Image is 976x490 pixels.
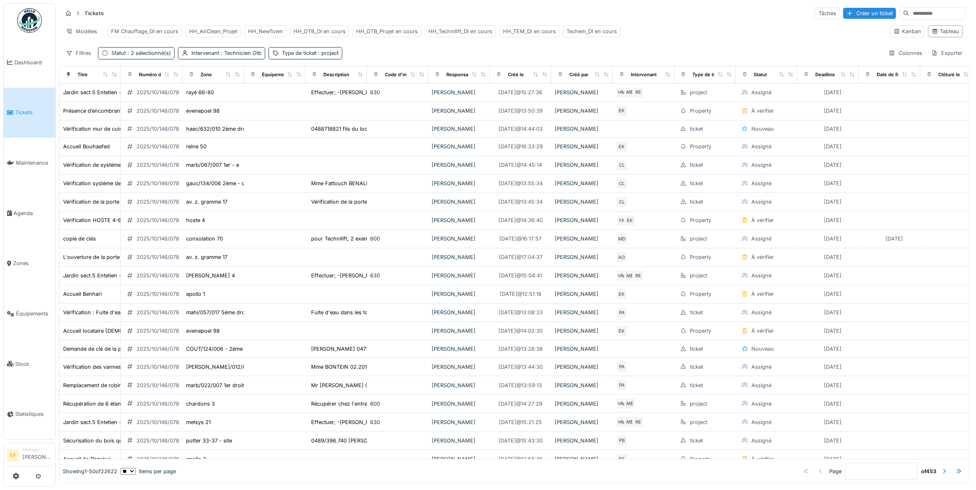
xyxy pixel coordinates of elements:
div: [PERSON_NAME] [432,272,487,279]
div: Sécurisation du bois qui tient le grillage du jardin [63,437,185,445]
div: [PERSON_NAME] 4 [186,272,235,279]
div: EK [616,325,628,337]
div: 2025/10/146/07853 [137,363,186,371]
div: [DATE] @ 13:28:38 [498,345,543,353]
div: ME [624,416,636,428]
div: [DATE] [824,143,842,150]
div: [PERSON_NAME] [432,235,487,243]
span: Zones [13,259,52,267]
div: 2025/10/146/07870 [137,143,185,150]
div: HH_Technilift_DI en cours [428,27,492,35]
div: 2025/10/146/07855 [137,107,186,115]
div: Tableau [932,27,959,35]
div: RE [632,270,644,281]
div: ticket [690,437,703,445]
div: [PERSON_NAME] [555,327,610,335]
div: À vérifier [751,216,774,224]
div: 2025/10/146/07860 [137,400,186,408]
div: [DATE] [824,198,842,206]
div: Effectuer; -[PERSON_NAME], - ELAGAGE LEGER, - ... [311,272,447,279]
div: [PERSON_NAME] [432,418,487,426]
div: HH_TEM_DI en cours [503,27,556,35]
div: Code d'imputation [385,71,426,78]
div: ticket [690,309,703,316]
div: 2025/10/146/07865 [137,418,186,426]
span: Tickets [15,109,52,116]
div: Présence d’encombrant [63,107,122,115]
div: marb/067/007 1er - e [186,161,239,169]
div: 2025/10/146/07864 [137,272,186,279]
div: 2025/10/146/07856 [137,179,186,187]
div: [DATE] [824,125,842,133]
div: Type de ticket [692,71,724,78]
div: [DATE] [886,235,903,243]
div: Assigné [751,363,771,371]
div: Créé le [508,71,524,78]
div: 630 [370,88,425,96]
div: Vérification de la porte de rue [63,198,137,206]
div: Titre [77,71,88,78]
div: CL [616,178,628,189]
div: [DATE] [824,179,842,187]
div: 2025/10/146/07854 [137,198,186,206]
div: [PERSON_NAME] [432,125,487,133]
div: [DATE] [824,290,842,298]
div: ticket [690,125,703,133]
div: 0489/396.740 [PERSON_NAME] [311,437,392,445]
div: Accueil locataire [DEMOGRAPHIC_DATA] [63,327,164,335]
div: L'ouverture de la porte d'entrée [63,253,142,261]
div: [PERSON_NAME] [555,253,610,261]
div: 2025/10/146/07841 [137,290,184,298]
div: [PERSON_NAME] [555,107,610,115]
div: [PERSON_NAME] [555,363,610,371]
div: Type de ticket [282,49,339,57]
div: 2025/10/146/07850 [137,345,186,353]
div: [PERSON_NAME] [555,400,610,408]
div: ME [624,398,636,409]
div: Vérification de la porte de rue [311,198,385,206]
div: [PERSON_NAME] [432,143,487,150]
span: : 2 sélectionné(s) [126,50,171,56]
div: HM [616,270,628,281]
div: EK [616,453,628,465]
div: Responsable [446,71,475,78]
div: Assigné [751,381,771,389]
img: Badge_color-CXgf-gQk.svg [17,8,42,33]
div: Accueil Benhari [63,290,102,298]
span: : Technicien Otb [219,50,262,56]
div: Jardin sect.5 Entetien -tonte pelouse Metsys 21 / Eenens 65 [63,418,214,426]
div: [PERSON_NAME] [432,179,487,187]
div: [PERSON_NAME] [432,253,487,261]
div: [PERSON_NAME] [432,437,487,445]
div: Date de fin prévue [877,71,918,78]
div: HH_AirClean_Projet [189,27,237,35]
div: Créé par [569,71,588,78]
div: Exporter [928,47,966,59]
a: Agenda [4,188,55,238]
div: Effectuer; -[PERSON_NAME], - ELAGAGE LEGER, - ... [311,88,447,96]
div: HM [616,416,628,428]
div: Accueil Ar-Razokui [63,455,110,463]
div: Effectuer; -[PERSON_NAME], - ELAGAGE LEGER, - ... [311,418,447,426]
span: Équipements [16,310,52,318]
a: Statistiques [4,389,55,440]
div: ticket [690,381,703,389]
div: hoste 4 [186,216,205,224]
div: À vérifier [751,327,774,335]
div: [PERSON_NAME] [432,327,487,335]
div: 2025/10/146/07871 [137,253,184,261]
div: Zone [200,71,212,78]
div: Nouveau [751,345,774,353]
span: Agenda [14,209,52,217]
div: Manager [23,447,52,453]
div: potter 33-37 - site [186,437,232,445]
div: 2025/10/146/07867 [137,88,185,96]
div: [PERSON_NAME] [432,107,487,115]
div: À vérifier [751,290,774,298]
div: PA [616,361,628,372]
div: project [690,235,707,243]
div: ME [624,270,636,281]
div: mahi/057/017 5ème droit [186,309,248,316]
div: 2025/10/146/07863 [137,161,186,169]
div: [PERSON_NAME] [432,161,487,169]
